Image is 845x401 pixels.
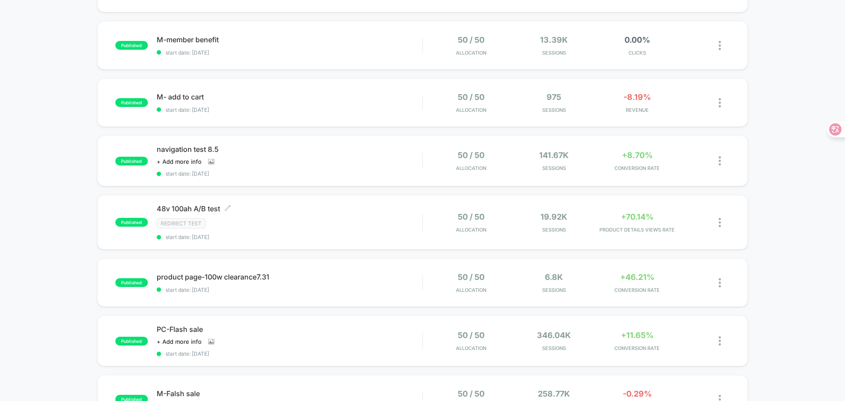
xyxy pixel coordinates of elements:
span: Allocation [456,345,486,351]
span: start date: [DATE] [157,234,422,240]
span: 50 / 50 [458,272,485,282]
span: +11.65% [621,331,654,340]
span: REVENUE [598,107,676,113]
span: CONVERSION RATE [598,287,676,293]
span: Allocation [456,165,486,171]
span: Redirect Test [157,218,206,228]
img: close [719,41,721,50]
span: 50 / 50 [458,212,485,221]
span: 50 / 50 [458,389,485,398]
span: start date: [DATE] [157,350,422,357]
span: 19.92k [540,212,567,221]
span: product page-100w clearance7.31 [157,272,422,281]
span: Sessions [515,165,594,171]
span: +8.70% [622,151,653,160]
img: close [719,336,721,346]
span: Allocation [456,107,486,113]
span: Sessions [515,345,594,351]
span: Sessions [515,50,594,56]
span: start date: [DATE] [157,170,422,177]
span: 346.04k [537,331,571,340]
img: close [719,218,721,227]
img: close [719,278,721,287]
span: Sessions [515,287,594,293]
span: Allocation [456,50,486,56]
span: published [115,157,148,166]
span: PRODUCT DETAILS VIEWS RATE [598,227,676,233]
span: 50 / 50 [458,35,485,44]
span: M- add to cart [157,92,422,101]
span: + Add more info [157,338,202,345]
span: 6.8k [545,272,563,282]
span: CLICKS [598,50,676,56]
span: published [115,278,148,287]
span: published [115,337,148,346]
span: 975 [547,92,561,102]
span: 258.77k [538,389,570,398]
span: start date: [DATE] [157,49,422,56]
span: -8.19% [624,92,651,102]
span: 48v 100ah A/B test [157,204,422,213]
span: Allocation [456,287,486,293]
span: 13.39k [540,35,568,44]
span: start date: [DATE] [157,107,422,113]
span: PC-Flash sale [157,325,422,334]
span: 141.67k [539,151,569,160]
span: Sessions [515,107,594,113]
span: -0.29% [623,389,652,398]
span: +46.21% [620,272,654,282]
span: M-member benefit [157,35,422,44]
span: +70.14% [621,212,654,221]
span: + Add more info [157,158,202,165]
span: 0.00% [625,35,650,44]
span: 50 / 50 [458,92,485,102]
span: published [115,41,148,50]
span: 50 / 50 [458,331,485,340]
img: close [719,98,721,107]
span: start date: [DATE] [157,287,422,293]
span: CONVERSION RATE [598,165,676,171]
span: Sessions [515,227,594,233]
span: CONVERSION RATE [598,345,676,351]
span: published [115,218,148,227]
span: navigation test 8.5 [157,145,422,154]
img: close [719,156,721,166]
span: Allocation [456,227,486,233]
span: M-Falsh sale [157,389,422,398]
span: published [115,98,148,107]
span: 50 / 50 [458,151,485,160]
